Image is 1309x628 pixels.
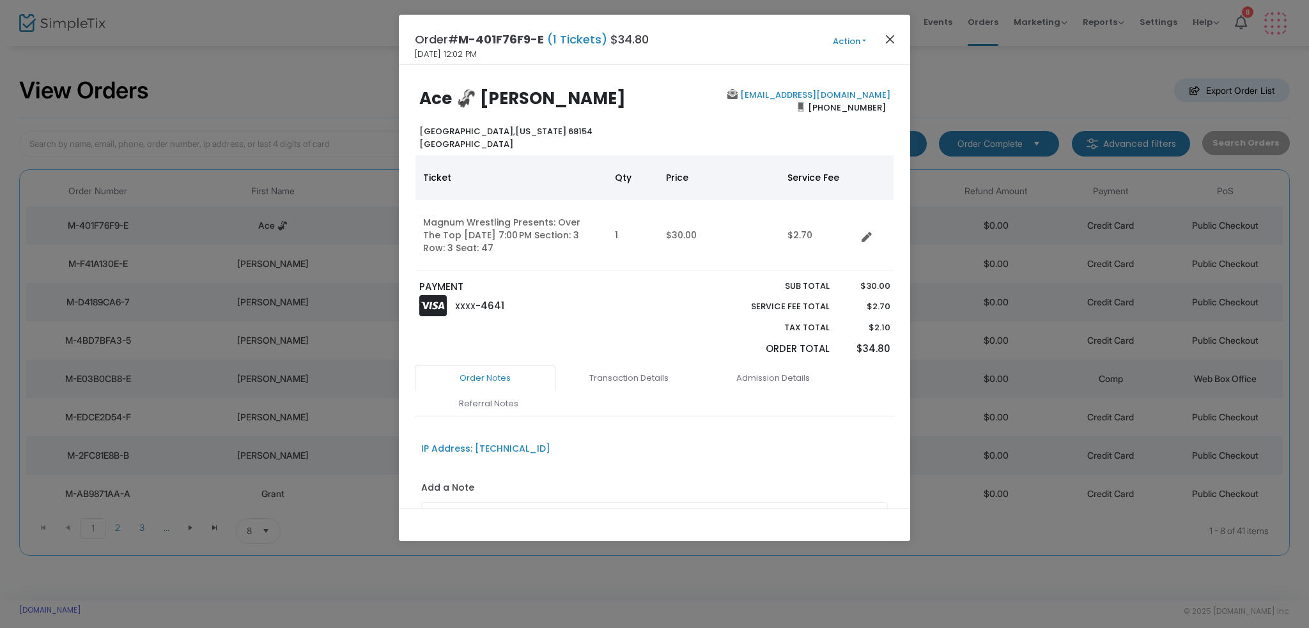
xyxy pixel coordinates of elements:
[415,31,649,48] h4: Order# $34.80
[882,31,899,47] button: Close
[421,481,474,498] label: Add a Note
[419,125,515,137] span: [GEOGRAPHIC_DATA],
[780,155,856,200] th: Service Fee
[842,300,890,313] p: $2.70
[658,155,780,200] th: Price
[415,155,894,271] div: Data table
[415,200,607,271] td: Magnum Wrestling Presents: Over The Top [DATE] 7:00 PM Section: 3 Row: 3 Seat: 47
[458,31,544,47] span: M-401F76F9-E
[721,342,830,356] p: Order Total
[415,48,477,61] span: [DATE] 12:02 PM
[419,125,593,150] b: [US_STATE] 68154 [GEOGRAPHIC_DATA]
[738,89,890,101] a: [EMAIL_ADDRESS][DOMAIN_NAME]
[418,390,559,417] a: Referral Notes
[658,200,780,271] td: $30.00
[842,342,890,356] p: $34.80
[419,87,626,110] b: Ace 🦨 [PERSON_NAME]
[476,299,504,312] span: -4641
[415,155,607,200] th: Ticket
[544,31,610,47] span: (1 Tickets)
[780,200,856,271] td: $2.70
[607,200,658,271] td: 1
[421,442,550,456] div: IP Address: [TECHNICAL_ID]
[721,321,830,334] p: Tax Total
[415,365,555,392] a: Order Notes
[559,365,699,392] a: Transaction Details
[419,280,649,295] p: PAYMENT
[842,321,890,334] p: $2.10
[811,34,888,49] button: Action
[804,97,890,118] span: [PHONE_NUMBER]
[842,280,890,293] p: $30.00
[607,155,658,200] th: Qty
[702,365,843,392] a: Admission Details
[721,300,830,313] p: Service Fee Total
[455,301,476,312] span: XXXX
[721,280,830,293] p: Sub total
